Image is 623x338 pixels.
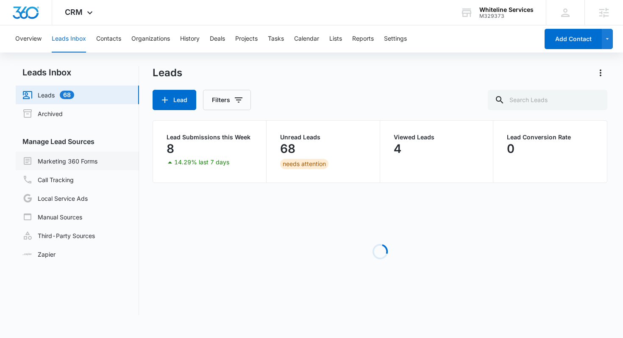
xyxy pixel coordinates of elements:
[22,156,97,166] a: Marketing 360 Forms
[479,13,534,19] div: account id
[594,66,607,80] button: Actions
[488,90,607,110] input: Search Leads
[22,90,74,100] a: Leads68
[394,134,480,140] p: Viewed Leads
[52,25,86,53] button: Leads Inbox
[22,212,82,222] a: Manual Sources
[394,142,401,155] p: 4
[22,193,88,203] a: Local Service Ads
[384,25,407,53] button: Settings
[280,134,366,140] p: Unread Leads
[294,25,319,53] button: Calendar
[22,250,56,259] a: Zapier
[153,90,196,110] button: Lead
[280,142,295,155] p: 68
[268,25,284,53] button: Tasks
[180,25,200,53] button: History
[507,134,593,140] p: Lead Conversion Rate
[235,25,258,53] button: Projects
[203,90,251,110] button: Filters
[329,25,342,53] button: Lists
[167,142,174,155] p: 8
[352,25,374,53] button: Reports
[96,25,121,53] button: Contacts
[280,159,328,169] div: needs attention
[16,136,139,147] h3: Manage Lead Sources
[22,175,74,185] a: Call Tracking
[479,6,534,13] div: account name
[22,108,63,119] a: Archived
[545,29,602,49] button: Add Contact
[167,134,253,140] p: Lead Submissions this Week
[15,25,42,53] button: Overview
[16,66,139,79] h2: Leads Inbox
[22,230,95,241] a: Third-Party Sources
[131,25,170,53] button: Organizations
[507,142,515,155] p: 0
[210,25,225,53] button: Deals
[65,8,83,17] span: CRM
[174,159,229,165] p: 14.29% last 7 days
[153,66,182,79] h1: Leads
